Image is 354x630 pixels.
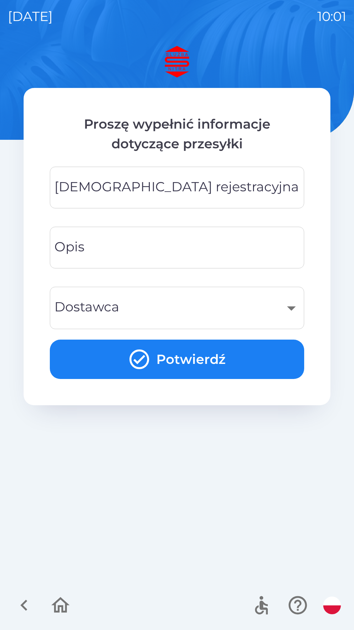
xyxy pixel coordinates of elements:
p: [DATE] [8,7,53,26]
button: Potwierdź [50,340,304,379]
img: pl flag [323,597,341,614]
p: 10:01 [317,7,346,26]
img: Logo [24,46,330,77]
p: Proszę wypełnić informacje dotyczące przesyłki [50,114,304,154]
